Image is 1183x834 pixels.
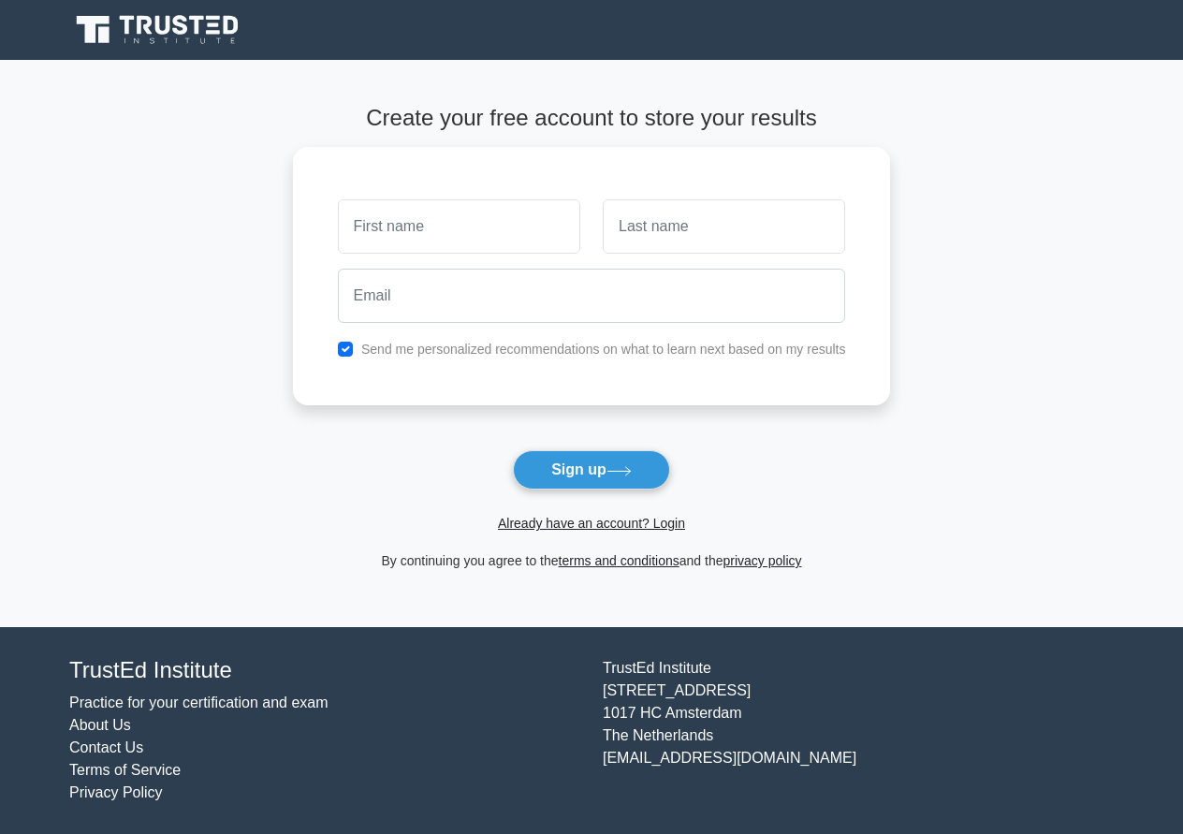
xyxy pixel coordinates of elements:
[69,784,163,800] a: Privacy Policy
[338,269,846,323] input: Email
[513,450,670,490] button: Sign up
[69,695,329,710] a: Practice for your certification and exam
[361,342,846,357] label: Send me personalized recommendations on what to learn next based on my results
[69,717,131,733] a: About Us
[498,516,685,531] a: Already have an account? Login
[603,199,845,254] input: Last name
[559,553,679,568] a: terms and conditions
[591,657,1125,804] div: TrustEd Institute [STREET_ADDRESS] 1017 HC Amsterdam The Netherlands [EMAIL_ADDRESS][DOMAIN_NAME]
[293,105,891,132] h4: Create your free account to store your results
[723,553,802,568] a: privacy policy
[69,762,181,778] a: Terms of Service
[338,199,580,254] input: First name
[282,549,902,572] div: By continuing you agree to the and the
[69,657,580,684] h4: TrustEd Institute
[69,739,143,755] a: Contact Us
